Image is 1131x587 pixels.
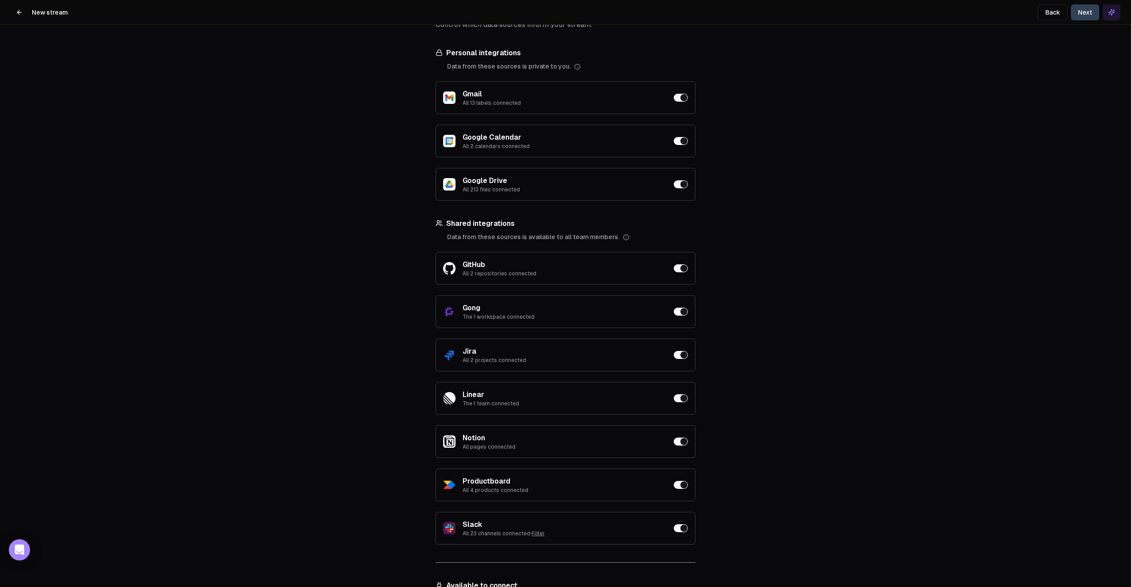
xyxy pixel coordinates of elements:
[463,400,595,407] p: The 1 team connected
[1071,4,1099,20] button: Next
[463,476,595,487] h3: Productboard
[463,313,595,320] p: The 1 workspace connected
[463,270,595,277] p: All 2 repositories connected
[443,522,455,534] img: Slack
[463,175,595,186] h3: Google Drive
[32,8,68,17] h1: New stream
[443,262,455,274] img: GitHub
[447,62,695,71] div: Data from these sources is private to you.
[463,132,595,143] h3: Google Calendar
[463,389,595,400] h3: Linear
[463,89,595,99] h3: Gmail
[1038,4,1067,20] button: Back
[447,233,695,241] div: Data from these sources is available to all team members.
[463,99,595,107] p: All 13 labels connected
[436,48,695,58] h3: Personal integrations
[532,530,545,537] button: Filter
[463,143,595,150] p: All 2 calendars connected
[443,349,455,361] img: Jira
[9,539,30,560] div: Open Intercom Messenger
[530,530,532,537] span: •
[463,303,595,313] h3: Gong
[443,392,455,404] img: Linear
[463,519,595,530] h3: Slack
[463,259,595,270] h3: GitHub
[463,443,595,450] p: All pages connected
[463,487,595,494] p: All 4 products connected
[443,178,455,191] img: Google Drive
[443,479,455,491] img: Productboard
[443,305,455,318] img: Gong
[463,357,595,364] p: All 2 projects connected
[436,218,695,229] h3: Shared integrations
[463,530,530,537] span: All 23 channels connected
[443,91,455,104] img: Gmail
[436,19,695,30] p: Control which data sources inform your stream.
[463,433,595,443] h3: Notion
[463,346,595,357] h3: Jira
[463,186,595,193] p: All 213 files connected
[443,435,455,448] img: Notion
[443,135,455,147] img: Google Calendar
